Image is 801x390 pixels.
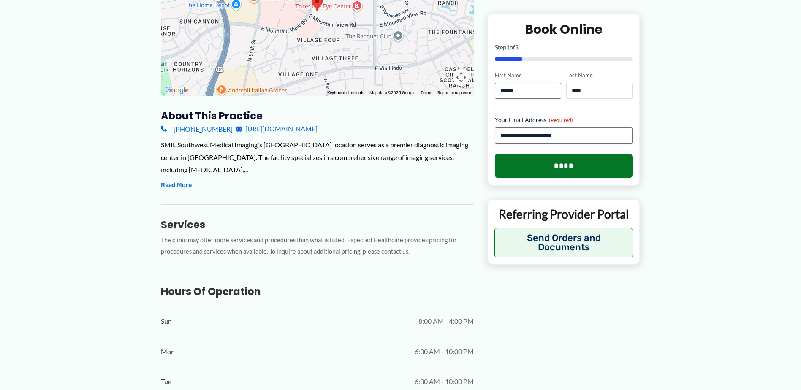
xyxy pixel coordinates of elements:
[495,44,633,50] p: Step of
[161,180,192,190] button: Read More
[453,69,470,86] button: Map camera controls
[163,85,191,96] img: Google
[163,85,191,96] a: Open this area in Google Maps (opens a new window)
[161,285,474,298] h3: Hours of Operation
[421,90,432,95] a: Terms (opens in new tab)
[415,345,474,358] span: 6:30 AM - 10:00 PM
[161,345,175,358] span: Mon
[495,71,561,79] label: First Name
[161,109,474,122] h3: About this practice
[161,235,474,257] p: The clinic may offer more services and procedures than what is listed. Expected Healthcare provid...
[494,228,633,257] button: Send Orders and Documents
[494,206,633,222] p: Referring Provider Portal
[566,71,633,79] label: Last Name
[515,43,519,51] span: 5
[161,218,474,231] h3: Services
[506,43,510,51] span: 1
[161,138,474,176] div: SMIL Southwest Medical Imaging's [GEOGRAPHIC_DATA] location serves as a premier diagnostic imagin...
[161,375,171,388] span: Tue
[161,122,233,135] a: [PHONE_NUMBER]
[418,315,474,328] span: 8:00 AM - 4:00 PM
[236,122,318,135] a: [URL][DOMAIN_NAME]
[327,90,364,96] button: Keyboard shortcuts
[495,116,633,124] label: Your Email Address
[415,375,474,388] span: 6:30 AM - 10:00 PM
[549,117,573,123] span: (Required)
[161,315,172,328] span: Sun
[369,90,415,95] span: Map data ©2025 Google
[495,21,633,38] h2: Book Online
[437,90,471,95] a: Report a map error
